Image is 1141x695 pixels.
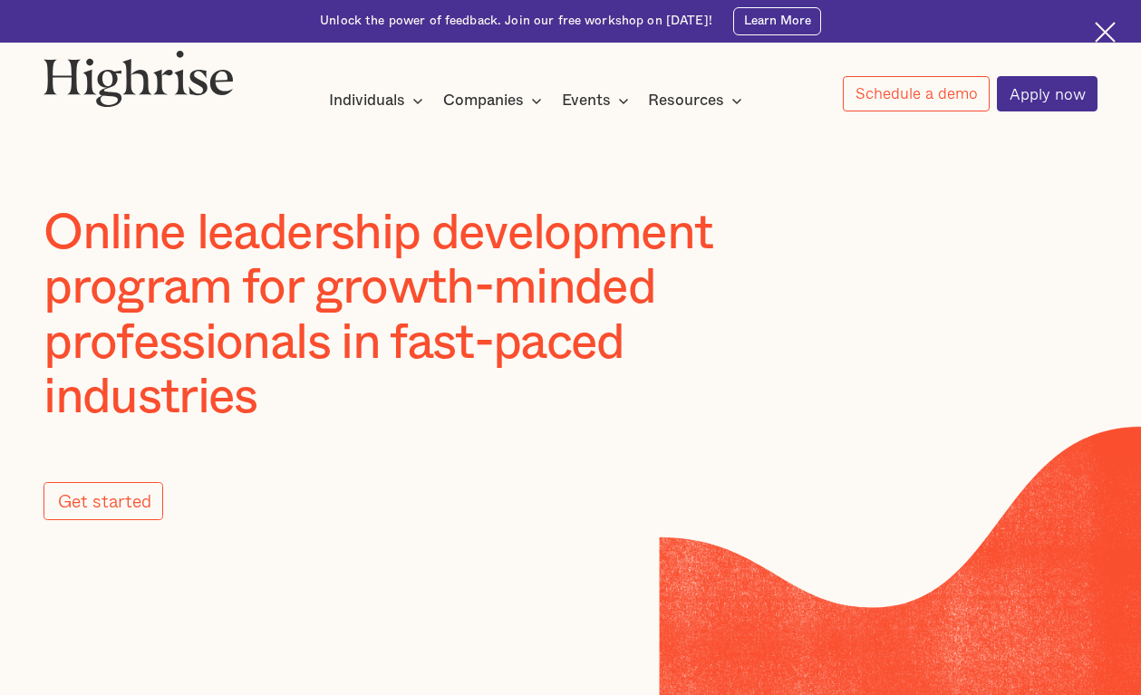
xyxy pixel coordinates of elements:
div: Companies [443,90,547,111]
div: Companies [443,90,524,111]
div: Resources [648,90,724,111]
a: Apply now [997,76,1097,111]
img: Highrise logo [44,50,234,108]
div: Events [562,90,611,111]
div: Events [562,90,634,111]
h1: Online leadership development program for growth-minded professionals in fast-paced industries [44,207,812,426]
a: Learn More [733,7,820,34]
a: Get started [44,482,163,520]
div: Unlock the power of feedback. Join our free workshop on [DATE]! [320,13,712,30]
img: Cross icon [1095,22,1116,43]
div: Individuals [329,90,405,111]
a: Schedule a demo [843,76,990,111]
div: Resources [648,90,748,111]
div: Individuals [329,90,429,111]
